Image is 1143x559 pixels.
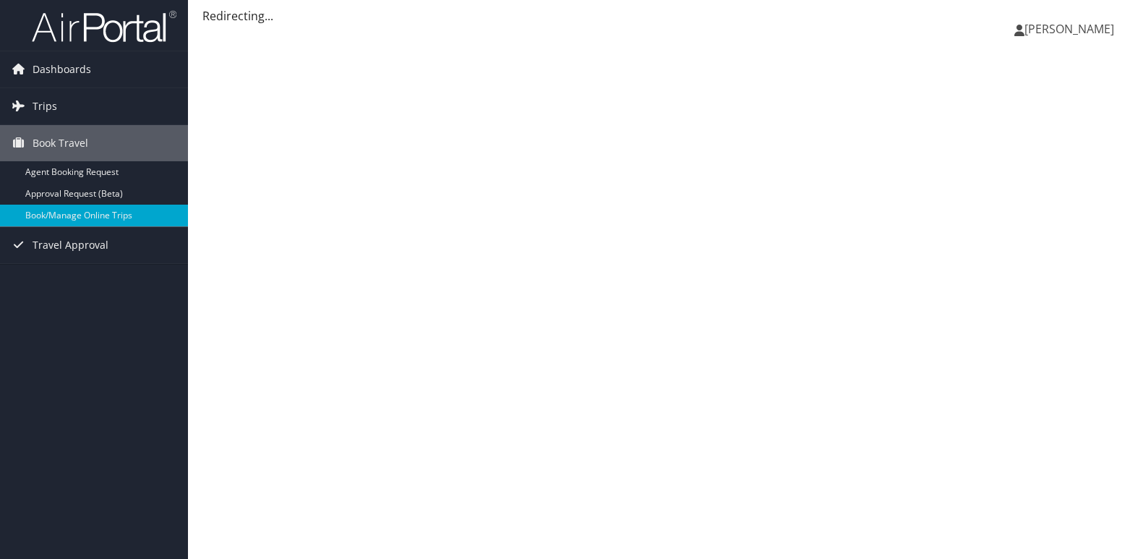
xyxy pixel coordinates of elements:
[33,125,88,161] span: Book Travel
[32,9,176,43] img: airportal-logo.png
[1024,21,1114,37] span: [PERSON_NAME]
[1014,7,1129,51] a: [PERSON_NAME]
[33,88,57,124] span: Trips
[202,7,1129,25] div: Redirecting...
[33,227,108,263] span: Travel Approval
[33,51,91,88] span: Dashboards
